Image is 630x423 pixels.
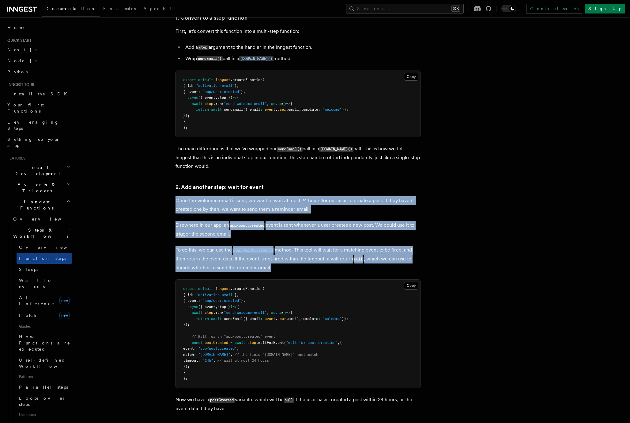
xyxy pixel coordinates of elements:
[215,78,230,82] span: inngest
[217,95,232,100] span: step })
[229,223,266,228] code: app/post.created
[205,310,213,315] span: step
[232,95,237,100] span: =>
[7,69,30,74] span: Python
[222,102,224,106] span: (
[301,107,318,112] span: template
[17,331,72,355] a: How Functions are executed
[19,295,55,306] span: AI Inference
[198,305,215,309] span: ({ event
[232,248,275,253] code: step.waitForEvent()
[353,257,364,262] code: null
[183,119,185,124] span: }
[237,95,239,100] span: {
[5,22,72,33] a: Home
[175,196,421,213] p: Once the welcome email is sent, we want to wait at most 24 hours for our user to create a post. I...
[340,340,342,345] span: {
[103,6,136,11] span: Examples
[282,102,286,106] span: ()
[5,38,32,43] span: Quick start
[194,346,196,351] span: :
[205,340,228,345] span: postCreated
[232,305,237,309] span: =>
[17,355,72,372] a: User-defined Workflows
[290,102,292,106] span: {
[17,382,72,393] a: Parallel steps
[17,242,72,253] a: Overview
[230,286,262,291] span: .createFunction
[198,95,215,100] span: ({ event
[19,334,70,352] span: How Functions are executed
[286,310,290,315] span: =>
[235,352,318,357] span: // the field "[DOMAIN_NAME]" must match
[59,312,70,319] span: new
[197,56,223,61] code: sendEmail()
[232,247,275,253] a: step.waitForEvent()
[183,54,421,63] li: Wrap call in a method.
[282,310,286,315] span: ()
[301,317,318,321] span: template
[194,352,196,357] span: :
[237,346,239,351] span: ,
[17,275,72,292] a: Wait for events
[235,293,237,297] span: }
[260,317,262,321] span: :
[235,340,245,345] span: await
[286,107,299,112] span: .email
[45,6,96,11] span: Documentation
[183,293,192,297] span: { id
[243,298,245,303] span: ,
[224,102,267,106] span: "send-welcome-email"
[265,107,275,112] span: event
[235,83,237,88] span: }
[196,83,235,88] span: "activation-email"
[196,293,235,297] span: "activation-email"
[215,286,230,291] span: inngest
[526,4,582,13] a: Contact sales
[205,102,213,106] span: step
[183,352,194,357] span: match
[286,102,290,106] span: =>
[19,267,38,272] span: Sleeps
[5,162,72,179] button: Local Development
[585,4,625,13] a: Sign Up
[338,340,340,345] span: ,
[192,334,275,339] span: // Wait for an "app/post.created" event
[175,246,421,272] p: To do this, we can use the method. This tool will wait for a matching event to be fired, and then...
[192,83,194,88] span: :
[187,95,198,100] span: async
[299,317,301,321] span: ,
[5,44,72,55] a: Next.js
[17,264,72,275] a: Sleeps
[213,358,215,363] span: ,
[267,310,269,315] span: ,
[198,90,200,94] span: :
[318,107,320,112] span: :
[196,107,209,112] span: return
[5,199,66,211] span: Inngest Functions
[277,147,303,152] code: sendEmail()
[175,13,247,22] a: 1. Convert to a step function
[198,346,237,351] span: "app/post.created"
[230,352,232,357] span: ,
[59,297,70,304] span: new
[271,102,282,106] span: async
[230,78,262,82] span: .createFunction
[256,340,284,345] span: .waitForEvent
[209,398,235,403] code: postCreated
[277,107,286,112] span: user
[451,6,460,12] kbd: ⌘K
[213,102,222,106] span: .run
[202,90,241,94] span: "app/user.created"
[284,340,286,345] span: (
[198,298,200,303] span: :
[202,358,213,363] span: "24h"
[192,310,202,315] span: await
[284,398,294,403] code: null
[211,317,222,321] span: await
[11,227,68,239] span: Steps & Workflows
[247,340,256,345] span: step
[215,305,217,309] span: ,
[275,107,277,112] span: .
[19,245,82,250] span: Overview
